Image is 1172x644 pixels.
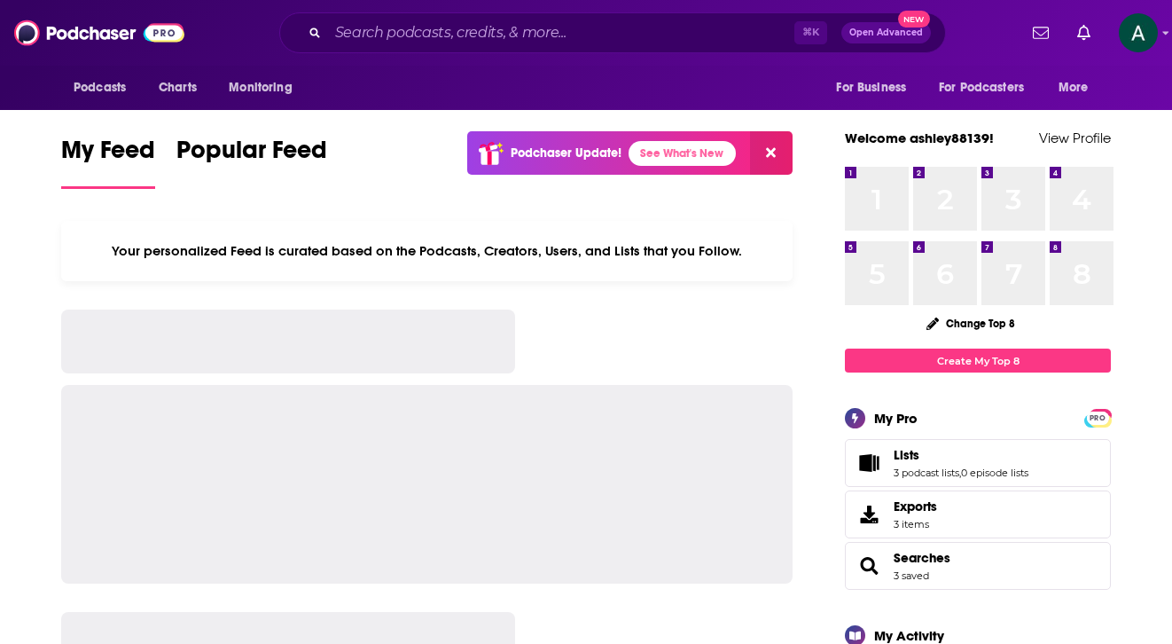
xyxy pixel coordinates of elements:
[927,71,1050,105] button: open menu
[1087,412,1108,425] span: PRO
[1026,18,1056,48] a: Show notifications dropdown
[845,439,1111,487] span: Lists
[61,135,155,176] span: My Feed
[874,410,918,427] div: My Pro
[176,135,327,176] span: Popular Feed
[959,467,961,479] span: ,
[849,28,923,37] span: Open Advanced
[176,135,327,189] a: Popular Feed
[74,75,126,100] span: Podcasts
[894,499,937,514] span: Exports
[229,75,292,100] span: Monitoring
[1119,13,1158,52] span: Logged in as ashley88139
[874,627,944,644] div: My Activity
[328,19,794,47] input: Search podcasts, credits, & more...
[894,447,1028,463] a: Lists
[836,75,906,100] span: For Business
[61,221,793,281] div: Your personalized Feed is curated based on the Podcasts, Creators, Users, and Lists that you Follow.
[841,22,931,43] button: Open AdvancedNew
[794,21,827,44] span: ⌘ K
[898,11,930,27] span: New
[894,447,919,463] span: Lists
[159,75,197,100] span: Charts
[961,467,1028,479] a: 0 episode lists
[14,16,184,50] img: Podchaser - Follow, Share and Rate Podcasts
[851,554,887,578] a: Searches
[1039,130,1111,146] a: View Profile
[845,349,1111,373] a: Create My Top 8
[1046,71,1111,105] button: open menu
[279,12,946,53] div: Search podcasts, credits, & more...
[894,550,950,566] a: Searches
[894,569,929,582] a: 3 saved
[147,71,207,105] a: Charts
[939,75,1024,100] span: For Podcasters
[1119,13,1158,52] img: User Profile
[845,491,1111,538] a: Exports
[894,518,937,530] span: 3 items
[824,71,928,105] button: open menu
[845,130,994,146] a: Welcome ashley88139!
[851,502,887,527] span: Exports
[1119,13,1158,52] button: Show profile menu
[1070,18,1098,48] a: Show notifications dropdown
[851,451,887,475] a: Lists
[629,141,736,166] a: See What's New
[916,312,1026,334] button: Change Top 8
[894,467,959,479] a: 3 podcast lists
[1059,75,1089,100] span: More
[216,71,315,105] button: open menu
[61,135,155,189] a: My Feed
[1087,411,1108,424] a: PRO
[511,145,621,161] p: Podchaser Update!
[61,71,149,105] button: open menu
[845,542,1111,590] span: Searches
